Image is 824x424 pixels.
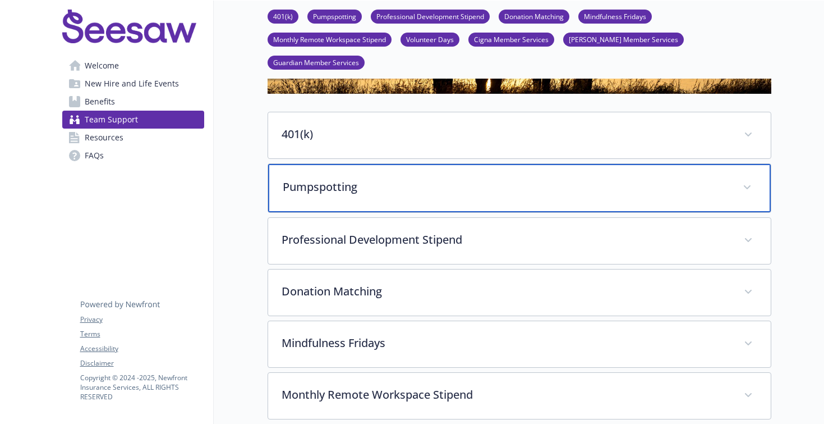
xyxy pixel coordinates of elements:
[62,57,204,75] a: Welcome
[401,34,459,44] a: Volunteer Days
[499,11,569,21] a: Donation Matching
[282,335,730,352] p: Mindfulness Fridays
[283,179,729,195] p: Pumpspotting
[268,373,771,419] div: Monthly Remote Workspace Stipend
[563,34,684,44] a: [PERSON_NAME] Member Services
[62,93,204,111] a: Benefits
[80,344,204,354] a: Accessibility
[307,11,362,21] a: Pumpspotting
[85,129,123,147] span: Resources
[62,147,204,165] a: FAQs
[268,164,771,212] div: Pumpspotting
[85,147,104,165] span: FAQs
[468,34,554,44] a: Cigna Member Services
[282,231,730,248] p: Professional Development Stipend
[268,218,771,264] div: Professional Development Stipend
[85,93,115,111] span: Benefits
[268,34,392,44] a: Monthly Remote Workspace Stipend
[282,126,730,143] p: 401(k)
[85,75,179,93] span: New Hire and Life Events
[371,11,490,21] a: Professional Development Stipend
[282,283,730,300] p: Donation Matching
[62,111,204,129] a: Team Support
[62,75,204,93] a: New Hire and Life Events
[268,11,298,21] a: 401(k)
[80,314,204,325] a: Privacy
[85,111,138,129] span: Team Support
[268,270,771,316] div: Donation Matching
[80,358,204,368] a: Disclaimer
[268,57,365,67] a: Guardian Member Services
[268,321,771,367] div: Mindfulness Fridays
[85,57,119,75] span: Welcome
[62,129,204,147] a: Resources
[80,329,204,339] a: Terms
[282,386,730,403] p: Monthly Remote Workspace Stipend
[80,373,204,402] p: Copyright © 2024 - 2025 , Newfront Insurance Services, ALL RIGHTS RESERVED
[578,11,652,21] a: Mindfulness Fridays
[268,112,771,158] div: 401(k)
